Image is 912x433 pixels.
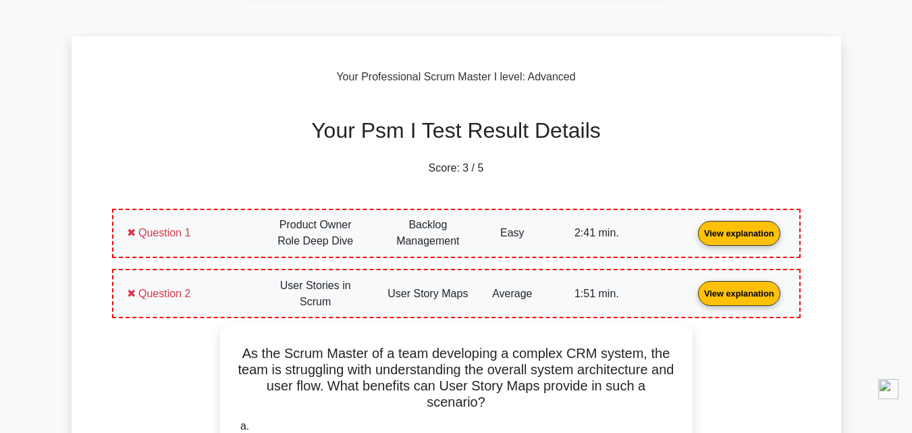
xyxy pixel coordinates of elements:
[72,69,841,85] div: : Advanced
[693,227,786,238] a: View explanation
[693,287,786,299] a: View explanation
[104,118,809,143] h2: Your Psm I Test Result Details
[236,345,676,410] h5: As the Scrum Master of a team developing a complex CRM system, the team is struggling with unders...
[336,71,522,82] span: Your Professional Scrum Master I level
[240,420,249,432] span: a.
